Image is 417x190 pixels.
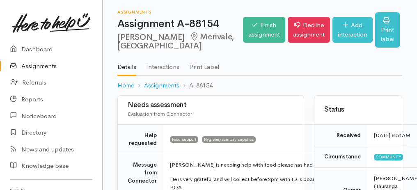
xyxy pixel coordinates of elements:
span: Merivale, [GEOGRAPHIC_DATA] [117,32,234,51]
a: Interactions [146,53,179,76]
a: Add interaction [332,17,373,43]
h2: [PERSON_NAME] [117,32,243,51]
nav: breadcrumb [117,76,402,95]
a: Assignments [144,81,179,90]
span: Hygiene/sanitary supplies [202,136,256,143]
h6: Assignments [117,10,243,14]
a: Print label [375,12,400,48]
h3: Status [324,106,392,114]
span: Community [374,154,403,160]
span: Evaluation from Connector [128,110,192,117]
a: Finish assignment [243,17,285,43]
li: A-88154 [179,81,213,90]
a: Details [117,53,136,76]
a: Home [117,81,134,90]
time: [DATE] 8:51AM [374,132,410,139]
p: [PERSON_NAME] is needing help with food please has had unexpected expenses. [170,161,376,169]
h1: Assignment A-88154 [117,18,243,30]
a: Print Label [189,53,219,76]
td: Circumstance [314,146,367,168]
h3: Needs assessment [128,101,294,109]
td: Help requested [118,124,163,154]
span: Food support [170,136,198,143]
a: Decline assignment [288,17,330,43]
td: Received [314,124,367,146]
